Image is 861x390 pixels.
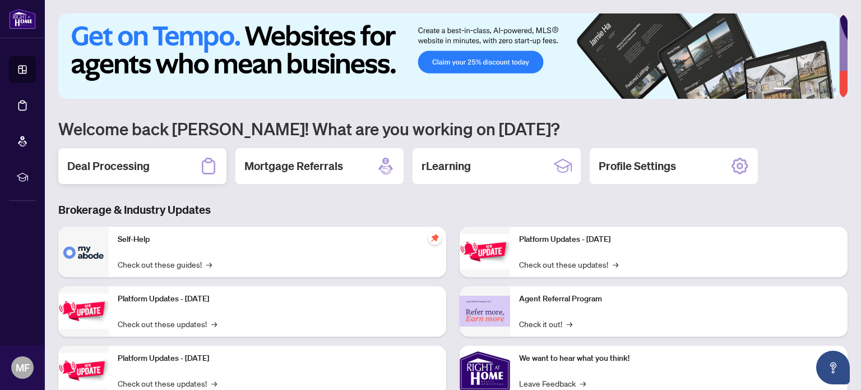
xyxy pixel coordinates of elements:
button: 2 [796,88,800,92]
p: We want to hear what you think! [519,352,839,365]
span: MF [16,360,30,375]
span: → [567,318,572,330]
button: Open asap [816,351,850,384]
span: → [613,258,618,270]
img: Platform Updates - June 23, 2025 [460,234,510,269]
h2: Mortgage Referrals [244,158,343,174]
h2: Profile Settings [599,158,676,174]
h2: rLearning [422,158,471,174]
h2: Deal Processing [67,158,150,174]
p: Agent Referral Program [519,293,839,305]
p: Platform Updates - [DATE] [118,352,437,365]
button: 1 [774,88,791,92]
button: 3 [805,88,809,92]
h1: Welcome back [PERSON_NAME]! What are you working on [DATE]? [58,118,848,139]
p: Platform Updates - [DATE] [118,293,437,305]
h3: Brokerage & Industry Updates [58,202,848,218]
img: Platform Updates - September 16, 2025 [58,293,109,329]
button: 6 [832,88,836,92]
img: logo [9,8,36,29]
img: Slide 0 [58,13,839,99]
p: Platform Updates - [DATE] [519,233,839,246]
button: 4 [814,88,818,92]
span: → [206,258,212,270]
a: Check out these guides!→ [118,258,212,270]
a: Check out these updates!→ [118,377,217,389]
span: → [580,377,586,389]
img: Agent Referral Program [460,296,510,327]
span: pushpin [428,231,442,245]
a: Check out these updates!→ [118,318,217,330]
img: Platform Updates - July 21, 2025 [58,353,109,388]
a: Leave Feedback→ [519,377,586,389]
span: → [211,377,217,389]
span: → [211,318,217,330]
a: Check out these updates!→ [519,258,618,270]
button: 5 [823,88,827,92]
img: Self-Help [58,227,109,277]
a: Check it out!→ [519,318,572,330]
p: Self-Help [118,233,437,246]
